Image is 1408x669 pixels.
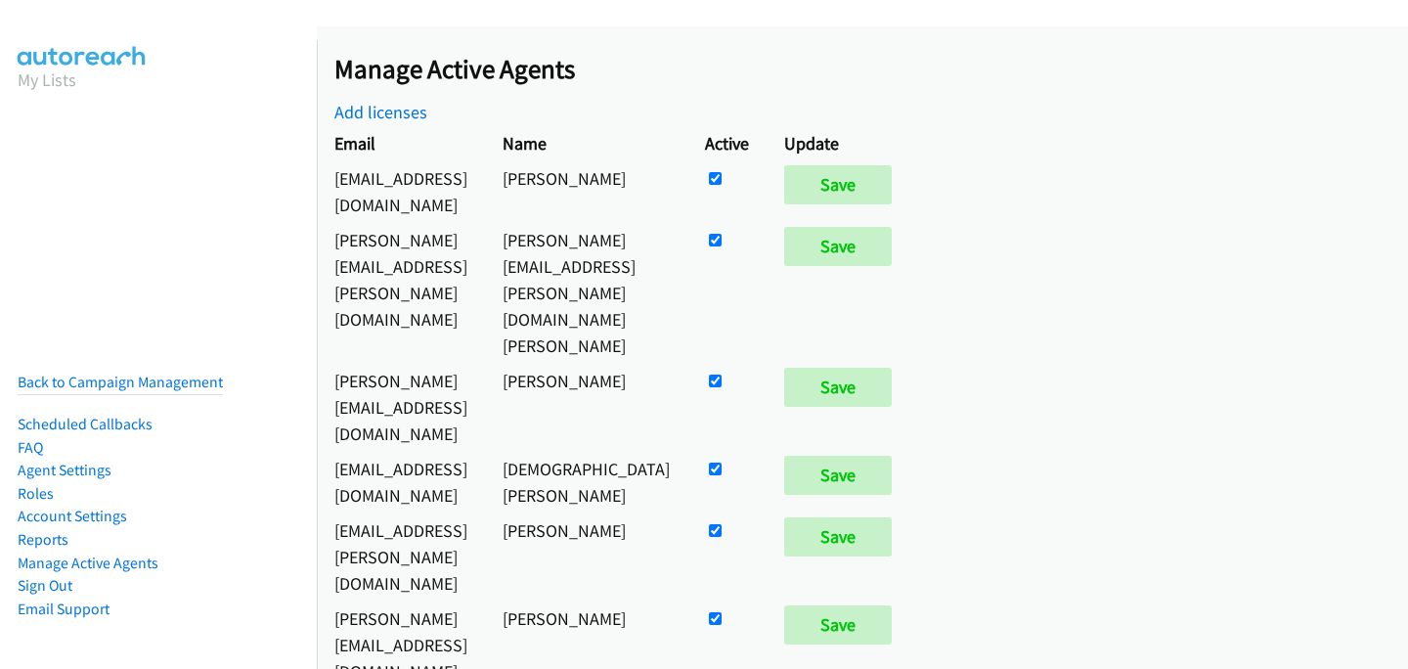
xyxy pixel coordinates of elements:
a: Scheduled Callbacks [18,415,153,433]
a: Agent Settings [18,461,111,479]
td: [EMAIL_ADDRESS][PERSON_NAME][DOMAIN_NAME] [317,513,485,601]
td: [EMAIL_ADDRESS][DOMAIN_NAME] [317,160,485,222]
a: Email Support [18,600,110,618]
input: Save [784,165,892,204]
td: [PERSON_NAME] [485,160,687,222]
input: Save [784,517,892,557]
td: [PERSON_NAME][EMAIL_ADDRESS][PERSON_NAME][DOMAIN_NAME] [317,222,485,363]
a: Account Settings [18,507,127,525]
iframe: Checklist [1243,584,1393,654]
th: Email [317,125,485,160]
a: Roles [18,484,54,503]
a: Sign Out [18,576,72,595]
td: [PERSON_NAME][EMAIL_ADDRESS][PERSON_NAME][DOMAIN_NAME] [PERSON_NAME] [485,222,687,363]
td: [DEMOGRAPHIC_DATA][PERSON_NAME] [485,451,687,513]
a: My Lists [18,68,76,91]
input: Save [784,368,892,407]
td: [PERSON_NAME] [485,513,687,601]
td: [PERSON_NAME][EMAIL_ADDRESS][DOMAIN_NAME] [317,363,485,451]
a: FAQ [18,438,43,457]
h2: Manage Active Agents [334,53,1408,86]
input: Save [784,227,892,266]
th: Update [767,125,918,160]
td: [PERSON_NAME] [485,363,687,451]
a: Back to Campaign Management [18,373,223,391]
iframe: Resource Center [1352,256,1408,412]
th: Active [687,125,767,160]
a: Reports [18,530,68,549]
td: [EMAIL_ADDRESS][DOMAIN_NAME] [317,451,485,513]
input: Save [784,605,892,645]
th: Name [485,125,687,160]
input: Save [784,456,892,495]
a: Manage Active Agents [18,554,158,572]
a: Add licenses [334,101,427,123]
